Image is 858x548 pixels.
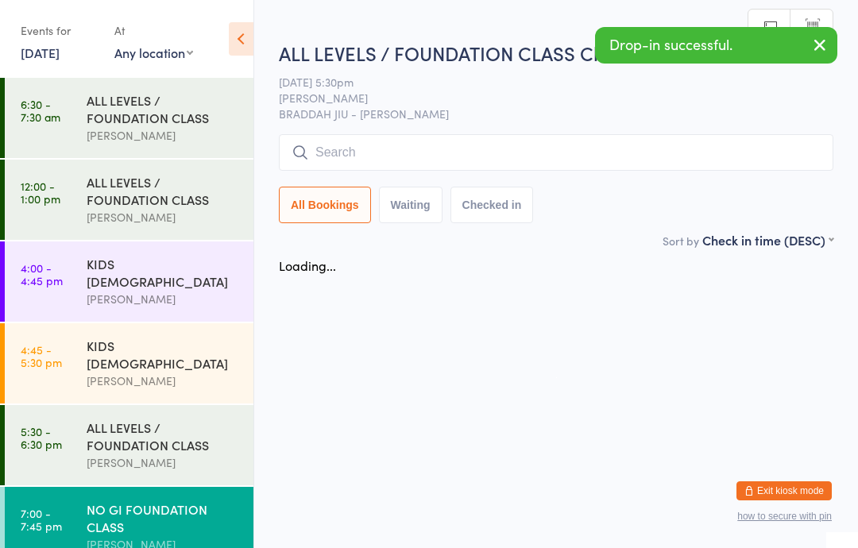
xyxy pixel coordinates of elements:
div: NO GI FOUNDATION CLASS [87,500,240,535]
div: KIDS [DEMOGRAPHIC_DATA] [87,337,240,372]
button: All Bookings [279,187,371,223]
time: 12:00 - 1:00 pm [21,179,60,205]
h2: ALL LEVELS / FOUNDATION CLASS Check-in [279,40,833,66]
a: 6:30 -7:30 amALL LEVELS / FOUNDATION CLASS[PERSON_NAME] [5,78,253,158]
div: ALL LEVELS / FOUNDATION CLASS [87,91,240,126]
time: 4:45 - 5:30 pm [21,343,62,369]
div: ALL LEVELS / FOUNDATION CLASS [87,419,240,453]
div: [PERSON_NAME] [87,372,240,390]
button: Waiting [379,187,443,223]
time: 4:00 - 4:45 pm [21,261,63,287]
div: Any location [114,44,193,61]
div: [PERSON_NAME] [87,290,240,308]
div: Loading... [279,257,336,274]
a: 4:00 -4:45 pmKIDS [DEMOGRAPHIC_DATA][PERSON_NAME] [5,241,253,322]
time: 7:00 - 7:45 pm [21,507,62,532]
div: Check in time (DESC) [702,231,833,249]
a: [DATE] [21,44,60,61]
label: Sort by [663,233,699,249]
div: [PERSON_NAME] [87,453,240,472]
a: 5:30 -6:30 pmALL LEVELS / FOUNDATION CLASS[PERSON_NAME] [5,405,253,485]
div: [PERSON_NAME] [87,208,240,226]
div: Drop-in successful. [595,27,837,64]
div: At [114,17,193,44]
span: [DATE] 5:30pm [279,74,809,90]
div: Events for [21,17,99,44]
a: 4:45 -5:30 pmKIDS [DEMOGRAPHIC_DATA][PERSON_NAME] [5,323,253,403]
button: Exit kiosk mode [736,481,832,500]
input: Search [279,134,833,171]
span: BRADDAH JIU - [PERSON_NAME] [279,106,833,122]
div: KIDS [DEMOGRAPHIC_DATA] [87,255,240,290]
a: 12:00 -1:00 pmALL LEVELS / FOUNDATION CLASS[PERSON_NAME] [5,160,253,240]
div: ALL LEVELS / FOUNDATION CLASS [87,173,240,208]
span: [PERSON_NAME] [279,90,809,106]
time: 5:30 - 6:30 pm [21,425,62,450]
div: [PERSON_NAME] [87,126,240,145]
time: 6:30 - 7:30 am [21,98,60,123]
button: Checked in [450,187,534,223]
button: how to secure with pin [737,511,832,522]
